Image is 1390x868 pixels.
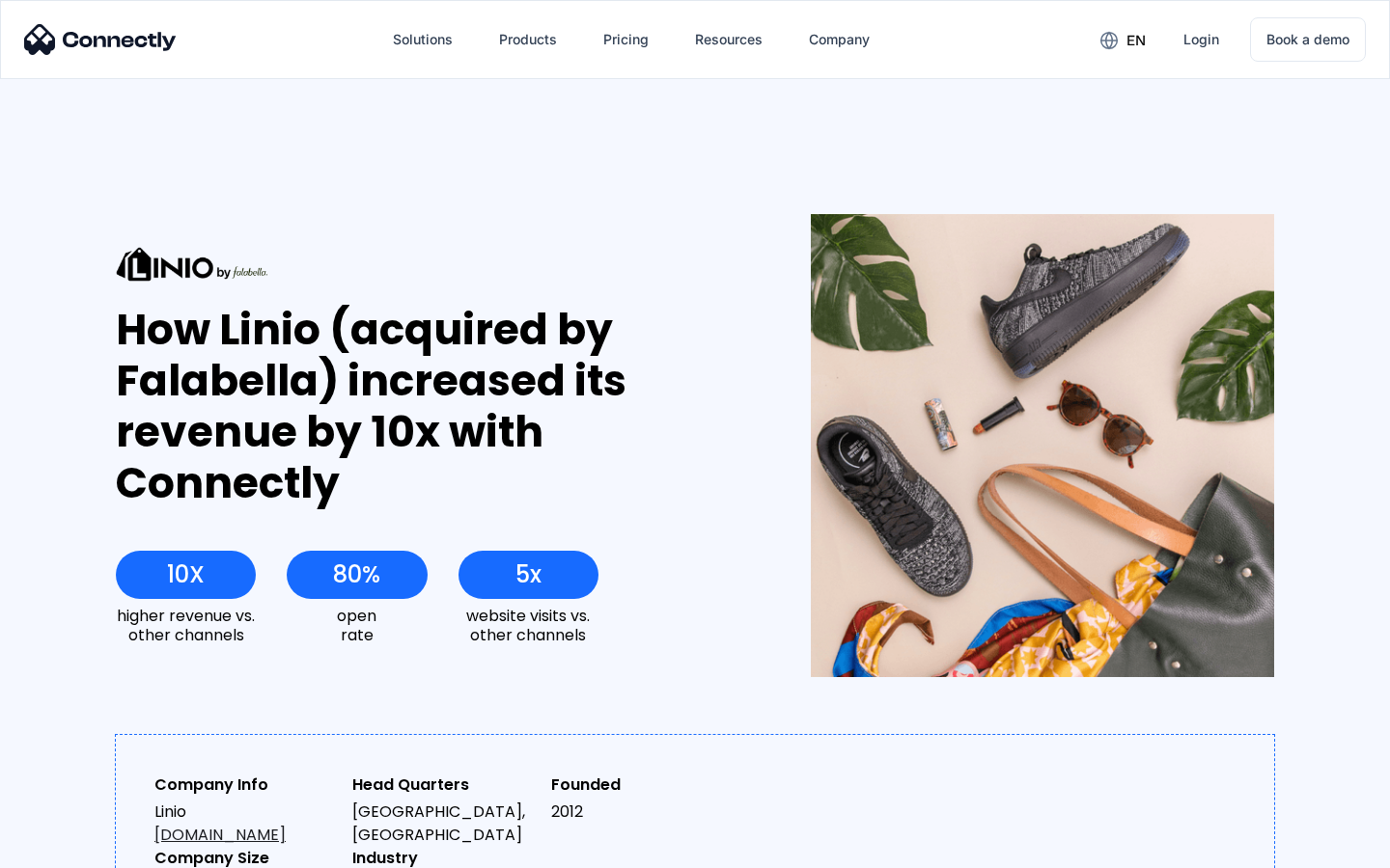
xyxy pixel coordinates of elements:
div: 80% [333,561,380,588]
div: 5x [515,561,542,588]
div: 2012 [551,800,734,824]
div: higher revenue vs. other channels [116,607,256,643]
div: website visits vs. other channels [459,607,598,643]
div: Solutions [377,16,468,63]
div: Login [1183,26,1219,53]
ul: Language list [39,834,116,861]
div: Head Quarters [352,773,535,797]
a: Book a demo [1250,17,1366,62]
a: Pricing [588,16,664,63]
div: Company [793,16,885,63]
div: Resources [695,26,763,53]
div: Products [499,26,557,53]
div: Pricing [603,26,649,53]
div: en [1085,25,1160,54]
div: Founded [551,773,734,797]
div: Products [484,16,572,63]
div: How Linio (acquired by Falabella) increased its revenue by 10x with Connectly [116,305,740,508]
div: Solutions [393,26,453,53]
div: en [1126,27,1146,54]
div: Company [809,26,870,53]
div: Resources [680,16,778,63]
div: Company Info [154,773,337,797]
a: Login [1168,16,1235,63]
div: 10X [167,561,205,588]
div: open rate [287,607,427,643]
div: [GEOGRAPHIC_DATA], [GEOGRAPHIC_DATA] [352,800,535,847]
a: [DOMAIN_NAME] [154,824,286,846]
div: Linio [154,800,337,847]
img: Connectly Logo [24,24,177,55]
aside: Language selected: English [19,834,116,861]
